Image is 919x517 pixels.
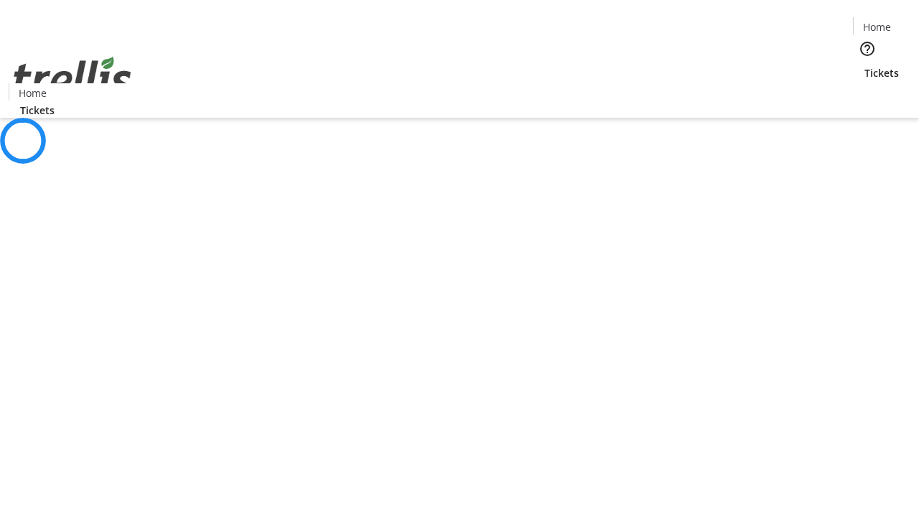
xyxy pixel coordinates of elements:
span: Tickets [864,65,899,80]
span: Tickets [20,103,55,118]
button: Cart [853,80,882,109]
a: Tickets [9,103,66,118]
a: Tickets [853,65,910,80]
a: Home [854,19,900,34]
a: Home [9,85,55,101]
img: Orient E2E Organization oLZarfd70T's Logo [9,41,136,113]
button: Help [853,34,882,63]
span: Home [863,19,891,34]
span: Home [19,85,47,101]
